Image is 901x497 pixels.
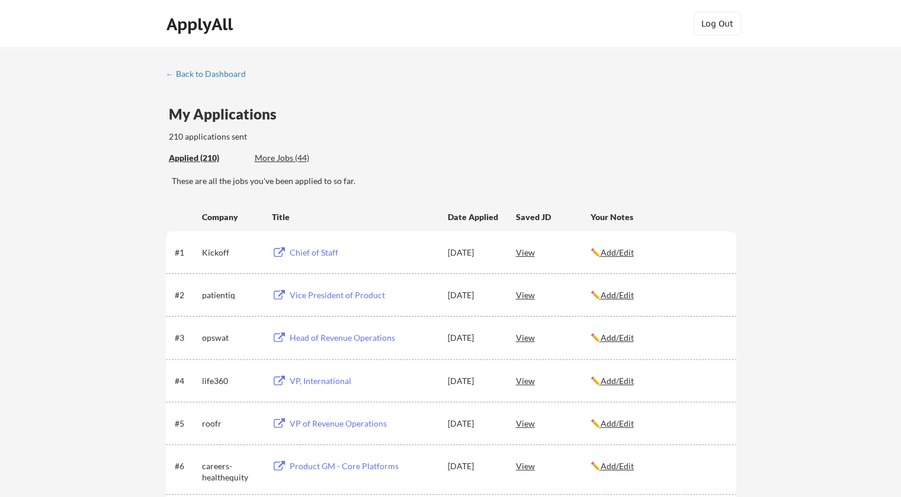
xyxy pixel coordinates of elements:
div: [DATE] [448,375,500,387]
div: Applied (210) [169,152,246,164]
div: ApplyAll [166,14,236,34]
div: [DATE] [448,247,500,259]
u: Add/Edit [601,247,634,257]
div: View [516,455,591,476]
div: Title [272,211,437,223]
div: #6 [175,460,198,472]
u: Add/Edit [601,461,634,471]
a: ← Back to Dashboard [166,69,255,81]
div: #1 [175,247,198,259]
div: View [516,370,591,391]
div: Head of Revenue Operations [290,332,437,344]
div: View [516,284,591,305]
div: Product GM - Core Platforms [290,460,437,472]
u: Add/Edit [601,290,634,300]
div: View [516,327,591,348]
div: View [516,412,591,434]
div: VP, International [290,375,437,387]
div: [DATE] [448,289,500,301]
div: Kickoff [202,247,261,259]
div: These are job applications we think you'd be a good fit for, but couldn't apply you to automatica... [255,152,342,164]
div: [DATE] [448,332,500,344]
div: More Jobs (44) [255,152,342,164]
div: #4 [175,375,198,387]
div: ✏️ [591,418,726,430]
div: Chief of Staff [290,247,437,259]
div: Your Notes [591,211,726,223]
div: VP of Revenue Operations [290,418,437,430]
div: careers-healthequity [202,460,261,483]
u: Add/Edit [601,376,634,386]
div: Vice President of Product [290,289,437,301]
div: [DATE] [448,460,500,472]
div: 210 applications sent [169,131,398,143]
u: Add/Edit [601,333,634,343]
div: View [516,241,591,263]
div: patientiq [202,289,261,301]
div: ✏️ [591,375,726,387]
div: ✏️ [591,332,726,344]
div: ✏️ [591,289,726,301]
div: These are all the jobs you've been applied to so far. [169,152,246,164]
div: My Applications [169,107,286,121]
div: Company [202,211,261,223]
div: ✏️ [591,247,726,259]
div: ✏️ [591,460,726,472]
div: [DATE] [448,418,500,430]
div: These are all the jobs you've been applied to so far. [172,175,736,187]
div: Date Applied [448,211,500,223]
div: life360 [202,375,261,387]
div: #3 [175,332,198,344]
div: Saved JD [516,206,591,227]
div: #5 [175,418,198,430]
div: roofr [202,418,261,430]
button: Log Out [694,12,741,35]
u: Add/Edit [601,418,634,428]
div: ← Back to Dashboard [166,70,255,78]
div: opswat [202,332,261,344]
div: #2 [175,289,198,301]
